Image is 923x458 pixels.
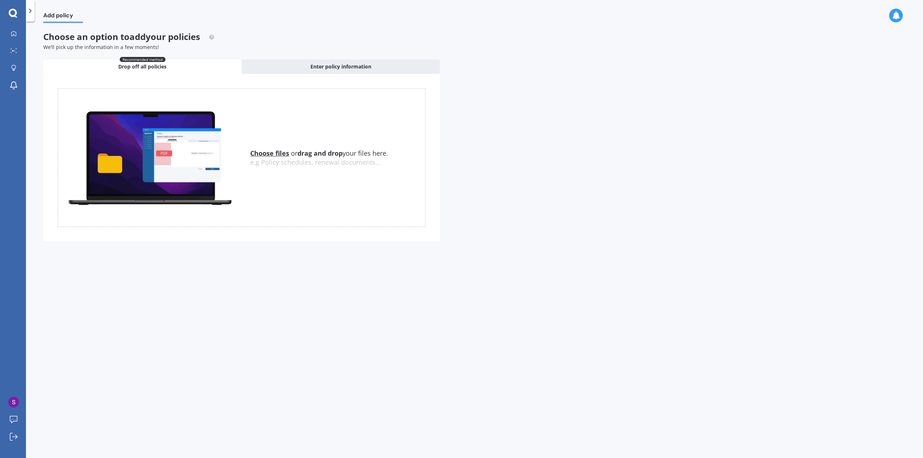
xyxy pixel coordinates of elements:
u: Choose files [250,149,289,157]
img: ACg8ocIDqKjLf5fHDIfbLR-h4rKHH4Fqg8W_0qn-tpMwZe9SxkvAuQ=s96-c [8,397,19,408]
span: Drop off all policies [118,63,167,70]
span: We’ll pick up the information in a few moments! [43,44,159,50]
span: Choose an option [43,31,215,43]
span: Enter policy information [310,63,371,70]
b: drag and drop [297,149,343,157]
div: e.g Policy schedules, renewal documents... [250,159,425,166]
span: Recommended method [120,57,165,62]
span: to add your policies [120,31,200,43]
img: upload.de96410c8ce839c3fdd5.gif [58,107,242,208]
span: or your files here. [250,149,388,157]
span: Add policy [43,12,83,22]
